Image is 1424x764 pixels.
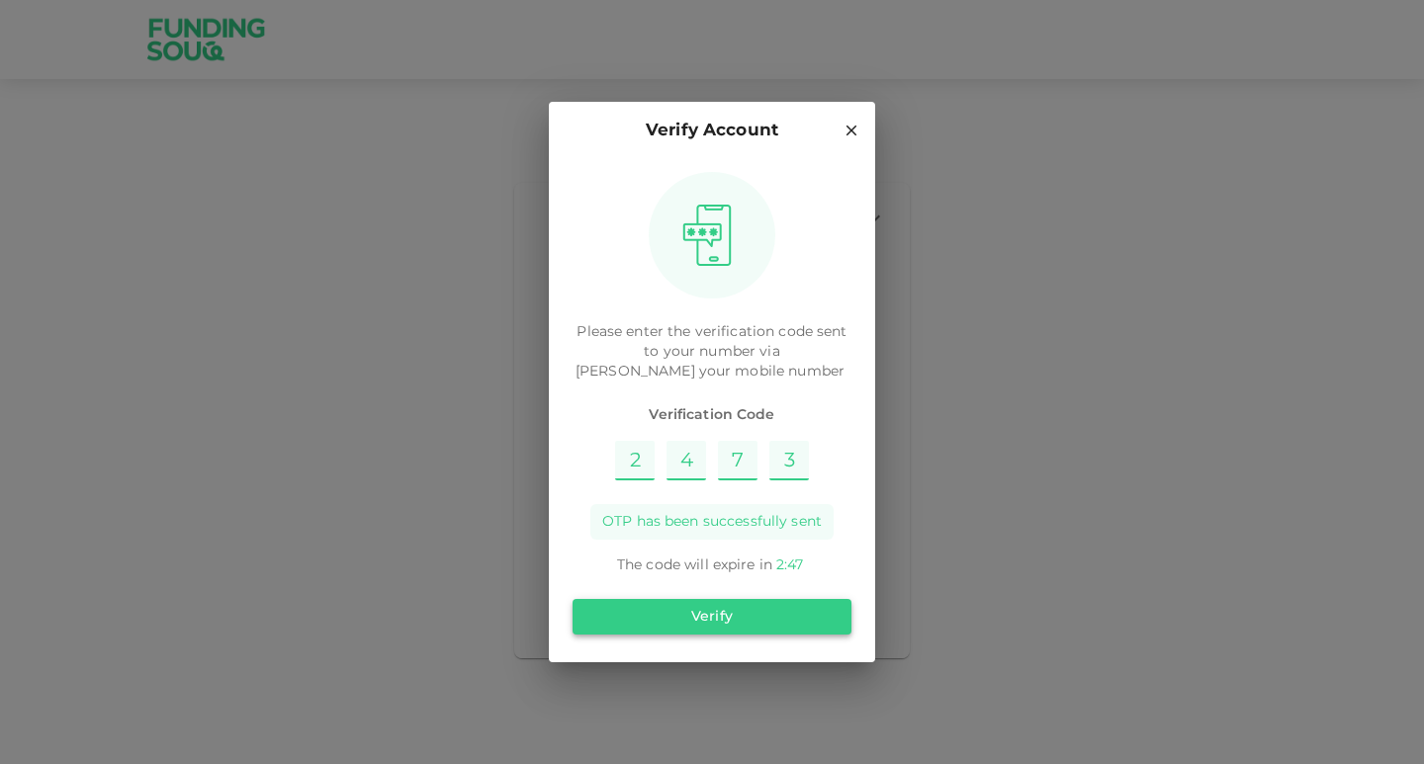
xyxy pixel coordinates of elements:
input: Please enter OTP character 3 [718,441,757,480]
p: Verify Account [646,118,778,144]
span: The code will expire in [617,558,772,572]
input: Please enter OTP character 4 [769,441,809,480]
span: OTP has been successfully sent [602,512,822,532]
span: 2 : 47 [776,558,803,572]
input: Please enter OTP character 1 [615,441,655,480]
span: Verification Code [573,405,851,425]
img: otpImage [675,204,739,267]
p: Please enter the verification code sent to your number via [PERSON_NAME] [573,322,851,382]
button: Verify [573,599,851,635]
input: Please enter OTP character 2 [667,441,706,480]
span: your mobile number [699,365,845,379]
